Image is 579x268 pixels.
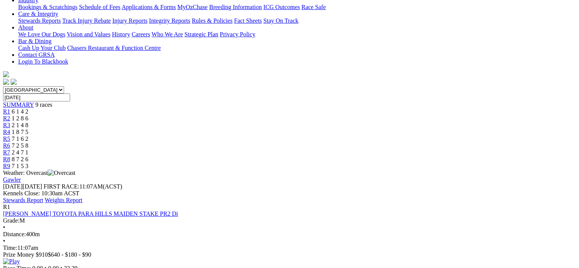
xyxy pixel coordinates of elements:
a: R9 [3,163,10,169]
span: [DATE] [3,183,42,190]
div: 400m [3,231,570,238]
a: R5 [3,136,10,142]
div: Care & Integrity [18,17,570,24]
a: R7 [3,149,10,156]
a: Careers [131,31,150,37]
a: Applications & Forms [122,4,176,10]
div: Bar & Dining [18,45,570,51]
a: Fact Sheets [234,17,262,24]
span: 2 4 7 1 [12,149,28,156]
span: R1 [3,204,10,210]
a: R8 [3,156,10,162]
div: 11:07am [3,245,570,251]
span: • [3,238,5,244]
a: Rules & Policies [192,17,233,24]
a: Breeding Information [209,4,262,10]
div: Prize Money $910 [3,251,570,258]
a: History [112,31,130,37]
a: We Love Our Dogs [18,31,65,37]
a: Who We Are [152,31,183,37]
span: 1 8 7 5 [12,129,28,135]
span: Distance: [3,231,26,237]
a: SUMMARY [3,101,34,108]
a: Integrity Reports [149,17,190,24]
a: R6 [3,142,10,149]
span: 1 2 8 6 [12,115,28,122]
span: • [3,224,5,231]
a: About [18,24,33,31]
div: M [3,217,570,224]
a: Privacy Policy [220,31,255,37]
img: facebook.svg [3,79,9,85]
span: $640 - $180 - $90 [48,251,91,258]
a: Care & Integrity [18,11,58,17]
a: Gawler [3,176,21,183]
a: Chasers Restaurant & Function Centre [67,45,161,51]
img: logo-grsa-white.png [3,71,9,77]
a: Cash Up Your Club [18,45,66,51]
a: Race Safe [301,4,325,10]
span: Grade: [3,217,20,224]
a: Injury Reports [112,17,147,24]
span: 7 1 6 2 [12,136,28,142]
span: FIRST RACE: [44,183,79,190]
a: R3 [3,122,10,128]
span: 8 7 2 6 [12,156,28,162]
a: Strategic Plan [185,31,218,37]
span: 2 1 4 8 [12,122,28,128]
img: Play [3,258,20,265]
span: 6 1 4 2 [12,108,28,115]
a: MyOzChase [177,4,208,10]
div: About [18,31,570,38]
a: [PERSON_NAME] TOYOTA PARA HILLS MAIDEN STAKE PR2 Di [3,210,178,217]
span: Weather: Overcast [3,170,75,176]
a: R2 [3,115,10,122]
a: Vision and Values [67,31,110,37]
a: Schedule of Fees [79,4,120,10]
a: R4 [3,129,10,135]
a: Bar & Dining [18,38,52,44]
a: Weights Report [45,197,83,203]
a: Bookings & Scratchings [18,4,77,10]
div: Kennels Close: 10:30am ACST [3,190,570,197]
input: Select date [3,93,70,101]
span: 7 2 5 8 [12,142,28,149]
span: 11:07AM(ACST) [44,183,122,190]
a: Track Injury Rebate [62,17,111,24]
div: Industry [18,4,570,11]
span: Time: [3,245,17,251]
a: Stewards Report [3,197,43,203]
span: 9 races [35,101,52,108]
span: 7 1 5 3 [12,163,28,169]
a: ICG Outcomes [263,4,300,10]
a: Login To Blackbook [18,58,68,65]
img: Overcast [48,170,75,176]
a: Contact GRSA [18,51,55,58]
a: Stewards Reports [18,17,61,24]
span: [DATE] [3,183,23,190]
img: twitter.svg [11,79,17,85]
a: Stay On Track [263,17,298,24]
a: R1 [3,108,10,115]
